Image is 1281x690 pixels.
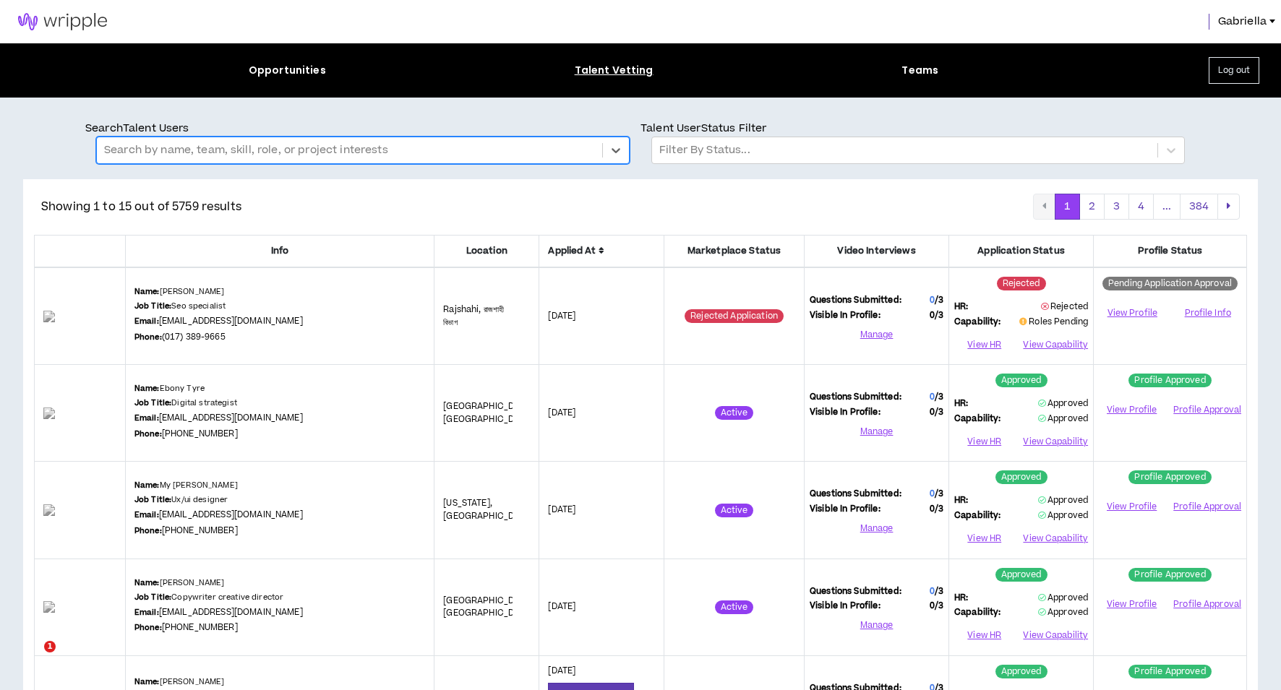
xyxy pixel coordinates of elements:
[162,331,226,343] a: (017) 389-9665
[1033,194,1240,220] nav: pagination
[935,488,943,500] span: / 3
[1029,316,1088,328] span: Roles Pending
[715,504,754,517] sup: Active
[1023,431,1088,452] button: View Capability
[162,428,238,440] a: [PHONE_NUMBER]
[443,303,504,329] span: Rajshahi , রাজশাহী বিভাগ
[548,407,655,420] p: [DATE]
[443,400,535,426] span: [GEOGRAPHIC_DATA] , [GEOGRAPHIC_DATA]
[954,431,1014,452] button: View HR
[1128,470,1211,484] sup: Profile Approved
[548,665,655,678] p: [DATE]
[930,294,935,306] span: 0
[1094,235,1247,267] th: Profile Status
[1055,194,1080,220] button: 1
[159,509,303,521] a: [EMAIL_ADDRESS][DOMAIN_NAME]
[1173,593,1241,615] button: Profile Approval
[134,301,226,312] p: Seo specialist
[159,606,303,618] a: [EMAIL_ADDRESS][DOMAIN_NAME]
[134,397,237,409] p: Digital strategist
[134,316,159,327] b: Email:
[930,585,935,598] span: 0
[930,503,943,516] span: 0
[134,383,160,394] b: Name:
[930,600,943,613] span: 0
[685,309,784,323] sup: Rejected Application
[935,585,943,598] span: / 3
[995,470,1047,484] sup: Approved
[810,488,901,501] span: Questions Submitted:
[548,244,655,258] span: Applied At
[954,397,968,410] span: HR:
[954,301,968,314] span: HR:
[715,600,754,614] sup: Active
[1038,413,1088,425] span: Approved
[954,528,1014,550] button: View HR
[134,577,225,589] p: [PERSON_NAME]
[1218,14,1267,30] span: Gabriella
[14,641,49,676] iframe: Intercom live chat
[954,606,1001,619] span: Capability:
[954,509,1001,522] span: Capability:
[805,235,949,267] th: Video Interviews
[1038,494,1088,506] span: Approved
[1173,496,1241,518] button: Profile Approval
[43,504,116,516] img: Vf6tnaK0L1fMTq3JnKC9ejVSSuGWGXkJIrR6i3w0.png
[954,316,1001,329] span: Capability:
[134,480,238,491] p: My [PERSON_NAME]
[1099,592,1165,617] a: View Profile
[134,592,283,603] p: Copywriter creative director
[1041,301,1088,313] span: Rejected
[134,577,160,588] b: Name:
[548,504,655,517] p: [DATE]
[134,428,162,439] b: Phone:
[1153,194,1181,220] button: ...
[954,494,968,507] span: HR:
[162,525,238,537] a: [PHONE_NUMBER]
[134,494,171,505] b: Job Title:
[1079,194,1105,220] button: 2
[434,235,539,267] th: Location
[134,286,160,297] b: Name:
[134,676,160,687] b: Name:
[1175,303,1241,324] button: Profile Info
[995,568,1047,582] sup: Approved
[1099,494,1165,519] a: View Profile
[159,315,303,327] a: [EMAIL_ADDRESS][DOMAIN_NAME]
[954,334,1014,355] button: View HR
[1099,301,1165,326] a: View Profile
[1023,625,1088,647] button: View Capability
[810,406,881,419] span: Visible In Profile:
[810,421,943,442] button: Manage
[1128,374,1211,387] sup: Profile Approved
[935,406,943,418] span: / 3
[1038,592,1088,604] span: Approved
[715,406,754,420] sup: Active
[548,310,655,323] p: [DATE]
[162,621,238,634] a: [PHONE_NUMBER]
[949,235,1094,267] th: Application Status
[41,198,241,215] p: Showing 1 to 15 out of 5759 results
[134,480,160,491] b: Name:
[1023,334,1088,355] button: View Capability
[935,503,943,515] span: / 3
[1180,194,1218,220] button: 384
[134,301,171,311] b: Job Title:
[134,383,205,394] p: Ebony Tyre
[664,235,805,267] th: Marketplace Status
[930,406,943,419] span: 0
[85,121,640,137] p: Search Talent Users
[44,641,56,652] span: 1
[1104,194,1129,220] button: 3
[810,615,943,637] button: Manage
[901,63,938,78] div: Teams
[810,391,901,404] span: Questions Submitted:
[548,600,655,613] p: [DATE]
[810,518,943,540] button: Manage
[954,413,1001,426] span: Capability:
[930,309,943,322] span: 0
[1099,397,1165,423] a: View Profile
[43,601,116,613] img: f67tu2qwfuUj1uaaiuyXCbAf9T7c9AhtTZSTjDhM.png
[935,309,943,322] span: / 3
[134,525,162,536] b: Phone:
